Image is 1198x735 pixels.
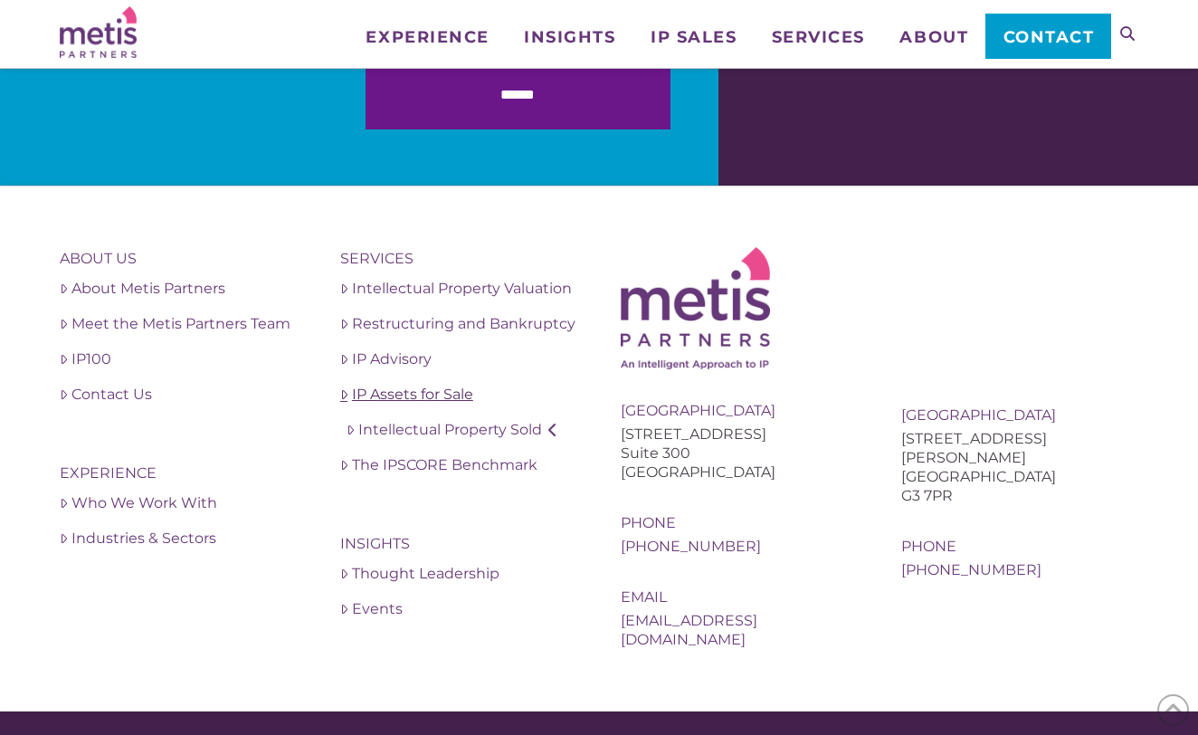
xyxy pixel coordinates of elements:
div: Suite 300 [621,444,858,463]
img: Metis Logo [621,247,770,369]
a: IP100 [60,348,297,370]
a: Intellectual Property Valuation [340,278,577,300]
h4: Experience [60,462,297,485]
div: Email [621,587,858,606]
span: Back to Top [1157,694,1189,726]
span: Insights [524,29,615,45]
a: Contact [985,14,1111,59]
div: [GEOGRAPHIC_DATA] [621,463,858,482]
a: Meet the Metis Partners Team [60,313,297,335]
a: Thought Leadership [340,563,577,585]
div: [STREET_ADDRESS][PERSON_NAME] [901,429,1138,467]
div: Phone [901,537,1138,556]
div: [GEOGRAPHIC_DATA] [901,467,1138,486]
h4: About Us [60,247,297,271]
a: Who We Work With [60,492,297,514]
img: Metis Partners [60,6,137,58]
div: [GEOGRAPHIC_DATA] [621,401,858,420]
h4: Services [340,247,577,271]
a: Events [340,598,577,620]
span: Contact [1003,29,1095,45]
a: Restructuring and Bankruptcy [340,313,577,335]
a: Contact Us [60,384,297,406]
h4: Insights [340,532,577,556]
div: G3 7PR [901,486,1138,505]
a: Intellectual Property Sold [340,419,577,441]
a: The IPSCORE Benchmark [340,454,577,476]
div: Phone [621,513,858,532]
a: [PHONE_NUMBER] [901,561,1041,578]
span: IP Sales [651,29,737,45]
a: IP Advisory [340,348,577,370]
span: Experience [366,29,489,45]
a: IP Assets for Sale [340,384,577,406]
div: [STREET_ADDRESS] [621,425,858,444]
a: Industries & Sectors [60,528,297,549]
a: [EMAIL_ADDRESS][DOMAIN_NAME] [621,612,757,648]
a: [PHONE_NUMBER] [621,538,761,555]
span: About [899,29,968,45]
span: Services [772,29,865,45]
div: [GEOGRAPHIC_DATA] [901,406,1138,425]
a: About Metis Partners [60,278,297,300]
iframe: reCAPTCHA [60,60,335,130]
